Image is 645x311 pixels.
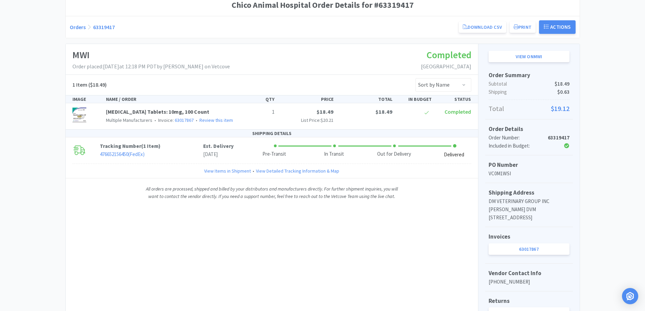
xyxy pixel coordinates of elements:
[551,103,569,114] span: $19.12
[489,134,542,142] div: Order Number:
[555,80,569,88] span: $18.49
[489,278,569,286] p: [PHONE_NUMBER]
[238,95,277,103] div: QTY
[100,142,203,150] p: Tracking Number ( )
[421,62,471,71] p: [GEOGRAPHIC_DATA]
[199,117,233,123] a: Review this item
[489,142,542,150] div: Included in Budget:
[489,88,569,96] p: Shipping
[375,108,392,115] span: $18.49
[152,117,194,123] span: Invoice:
[251,167,256,175] span: •
[377,150,411,158] div: Out for Delivery
[153,117,157,123] span: •
[256,167,339,175] a: View Detailed Tracking Information & Map
[395,95,434,103] div: IN BUDGET
[489,71,569,80] h5: Order Summary
[143,143,158,149] span: 1 Item
[324,150,344,158] div: In Transit
[336,95,395,103] div: TOTAL
[106,117,152,123] span: Multiple Manufacturers
[175,117,194,123] a: 63017867
[489,232,569,241] h5: Invoices
[489,160,569,170] h5: PO Number
[280,116,334,124] p: List Price:
[445,108,471,115] span: Completed
[100,151,145,157] a: 476652156450(FedEx)
[103,95,238,103] div: NAME / ORDER
[489,80,569,88] p: Subtotal
[557,88,569,96] span: $0.63
[72,62,230,71] p: Order placed: [DATE] at 12:18 PM PDT by [PERSON_NAME] on Vetcove
[262,150,286,158] div: Pre-Transit
[70,24,86,30] a: Orders
[66,130,478,137] div: SHIPPING DETAILS
[241,108,275,116] p: 1
[622,288,638,304] div: Open Intercom Messenger
[489,197,569,222] p: DM VETERINARY GROUP INC [PERSON_NAME] DVM [STREET_ADDRESS]
[489,296,569,306] h5: Returns
[204,167,251,175] a: View Items in Shipment
[317,108,334,115] span: $18.49
[489,269,569,278] h5: Vendor Contact Info
[195,117,198,123] span: •
[72,108,86,123] img: f044567866ca4ca0852161d49569aa0d_399837.png
[106,108,209,115] a: [MEDICAL_DATA] Tablets: 10mg, 100 Count
[459,21,506,33] a: Download CSV
[427,49,471,61] span: Completed
[539,20,576,34] button: Actions
[72,81,87,88] span: 1 Item
[489,103,569,114] p: Total
[510,21,536,33] button: Print
[444,151,464,159] div: Delivered
[70,95,104,103] div: IMAGE
[321,117,334,123] span: $20.21
[277,95,336,103] div: PRICE
[72,81,107,89] h5: ($18.49)
[203,142,234,150] p: Est. Delivery
[203,150,234,158] p: [DATE]
[489,243,569,255] a: 63017867
[434,95,474,103] div: STATUS
[72,47,230,63] h1: MWI
[146,186,398,199] i: All orders are processed, shipped and billed by your distributors and manufacturers directly. For...
[93,24,115,30] a: 63319417
[489,188,569,197] h5: Shipping Address
[489,125,569,134] h5: Order Details
[489,170,569,178] p: VC0M1WSI
[489,51,569,62] a: View onMWI
[548,134,569,141] strong: 63319417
